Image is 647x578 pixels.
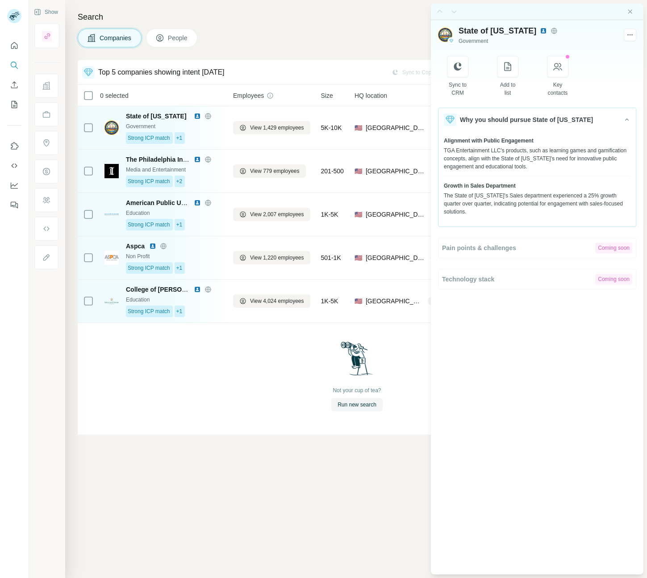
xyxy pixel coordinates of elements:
[104,121,119,135] img: Logo of State of New Hampshire
[460,115,593,124] span: Why you should pursue State of [US_STATE]
[126,122,222,130] div: Government
[321,123,342,132] span: 5K-10K
[100,34,132,42] span: Companies
[459,26,536,35] span: State of [US_STATE]
[128,134,170,142] span: Strong ICP match
[128,177,170,185] span: Strong ICP match
[497,81,518,97] div: Add to list
[547,81,568,97] div: Key contacts
[98,67,225,78] div: Top 5 companies showing intent [DATE]
[126,209,222,217] div: Education
[104,251,119,265] img: Logo of Aspca
[444,182,516,190] span: Growth in Sales Department
[250,297,304,305] span: View 4,024 employees
[442,275,494,284] span: Technology stack
[338,401,376,409] span: Run new search
[7,197,21,213] button: Feedback
[126,296,222,304] div: Education
[233,294,310,308] button: View 4,024 employees
[194,113,201,120] img: LinkedIn logo
[438,108,636,131] button: Why you should pursue State of [US_STATE]
[321,210,338,219] span: 1K-5K
[333,386,381,394] div: Not your cup of tea?
[78,11,636,23] h4: Search
[233,251,310,264] button: View 1,220 employees
[250,167,300,175] span: View 779 employees
[126,199,231,206] span: American Public University System
[355,297,362,306] span: 🇺🇸
[194,156,201,163] img: LinkedIn logo
[447,81,468,97] div: Sync to CRM
[366,167,427,176] span: [GEOGRAPHIC_DATA], [US_STATE]
[540,27,547,34] img: LinkedIn avatar
[7,77,21,93] button: Enrich CSV
[126,242,145,251] span: Aspca
[194,199,201,206] img: LinkedIn logo
[444,192,630,216] div: The State of [US_STATE]'s Sales department experienced a 25% growth quarter over quarter, indicat...
[366,253,427,262] span: [GEOGRAPHIC_DATA], [US_STATE]
[438,269,636,289] button: Technology stackComing soon
[321,253,341,262] span: 501-1K
[28,5,64,19] button: Show
[104,298,119,304] img: Logo of College of William and Mary
[194,286,201,293] img: LinkedIn logo
[366,210,427,219] span: [GEOGRAPHIC_DATA], [US_STATE]
[250,210,304,218] span: View 2,007 employees
[176,221,183,229] span: +1
[355,210,362,219] span: 🇺🇸
[7,38,21,54] button: Quick start
[176,177,183,185] span: +2
[7,158,21,174] button: Use Surfe API
[355,123,362,132] span: 🇺🇸
[250,124,304,132] span: View 1,429 employees
[149,243,156,250] img: LinkedIn logo
[233,208,310,221] button: View 2,007 employees
[459,37,618,45] div: Government
[128,221,170,229] span: Strong ICP match
[355,253,362,262] span: 🇺🇸
[595,243,632,253] div: Coming soon
[7,177,21,193] button: Dashboard
[7,57,21,73] button: Search
[438,238,636,258] button: Pain points & challengesComing soon
[366,297,424,306] span: [GEOGRAPHIC_DATA], [US_STATE]
[331,398,383,411] button: Run new search
[168,34,188,42] span: People
[126,113,187,120] span: State of [US_STATE]
[626,8,634,15] button: Close side panel
[321,167,344,176] span: 201-500
[250,254,304,262] span: View 1,220 employees
[438,28,452,42] img: Logo of State of New Hampshire
[104,214,119,215] img: Logo of American Public University System
[104,164,119,178] img: Logo of The Philadelphia Inquirer
[126,156,200,163] span: The Philadelphia Inquirer
[366,123,427,132] span: [GEOGRAPHIC_DATA]
[321,91,333,100] span: Size
[7,138,21,154] button: Use Surfe on LinkedIn
[321,297,338,306] span: 1K-5K
[176,264,183,272] span: +1
[128,264,170,272] span: Strong ICP match
[126,286,277,293] span: College of [PERSON_NAME] and [PERSON_NAME]
[233,91,264,100] span: Employees
[444,137,534,145] span: Alignment with Public Engagement
[7,96,21,113] button: My lists
[128,307,170,315] span: Strong ICP match
[100,91,129,100] span: 0 selected
[233,164,306,178] button: View 779 employees
[126,166,222,174] div: Media and Entertainment
[595,274,632,285] div: Coming soon
[355,167,362,176] span: 🇺🇸
[176,134,183,142] span: +1
[233,121,310,134] button: View 1,429 employees
[355,91,387,100] span: HQ location
[444,147,630,171] div: TGA Entertainment LLC's products, such as learning games and gamification concepts, align with th...
[126,252,222,260] div: Non Profit
[442,243,516,252] span: Pain points & challenges
[176,307,183,315] span: +1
